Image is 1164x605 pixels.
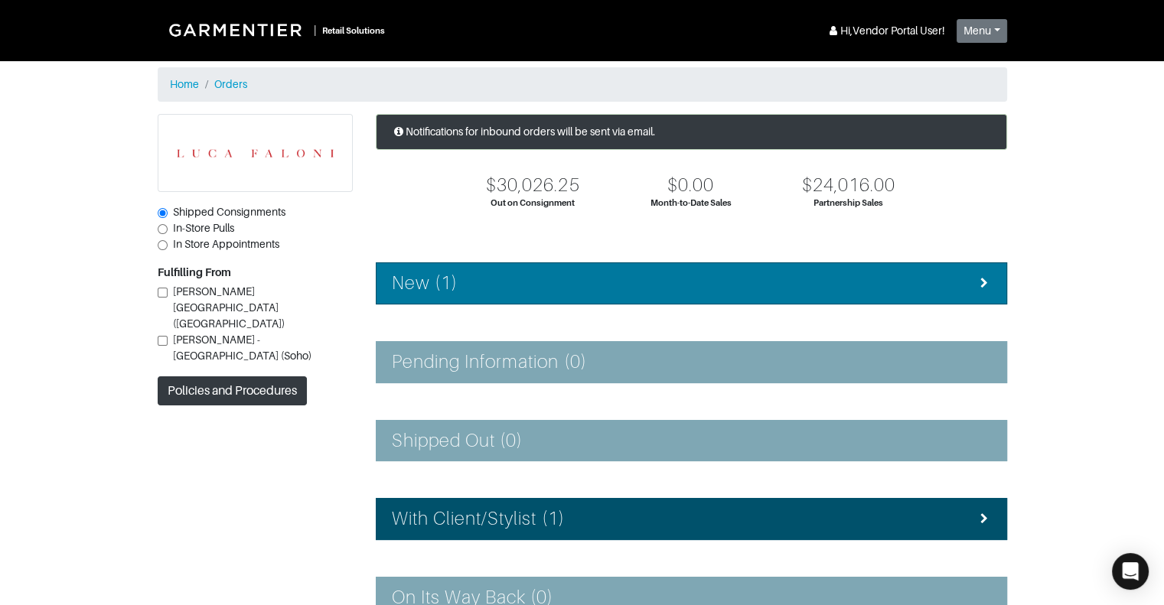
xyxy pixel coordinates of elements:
[161,15,314,44] img: Garmentier
[314,22,316,38] div: |
[158,208,168,218] input: Shipped Consignments
[158,115,352,191] img: ZM8orxK6yBQhfsfFzGBST1Bc.png
[957,19,1007,43] button: Menu
[827,23,944,39] div: Hi, Vendor Portal User !
[802,174,896,197] div: $24,016.00
[173,333,311,362] span: [PERSON_NAME] - [GEOGRAPHIC_DATA] (Soho)
[392,430,523,452] h4: Shipped Out (0)
[158,376,307,405] button: Policies and Procedures
[650,197,732,210] div: Month-to-Date Sales
[158,12,391,47] a: |Retail Solutions
[1112,553,1149,590] div: Open Intercom Messenger
[158,67,1007,102] nav: breadcrumb
[173,222,234,234] span: In-Store Pulls
[392,351,587,373] h4: Pending Information (0)
[158,240,168,250] input: In Store Appointments
[173,238,279,250] span: In Store Appointments
[392,508,565,530] h4: With Client/Stylist (1)
[376,114,1007,150] div: Notifications for inbound orders will be sent via email.
[813,197,883,210] div: Partnership Sales
[173,285,285,330] span: [PERSON_NAME][GEOGRAPHIC_DATA] ([GEOGRAPHIC_DATA])
[158,288,168,298] input: [PERSON_NAME][GEOGRAPHIC_DATA] ([GEOGRAPHIC_DATA])
[158,265,231,281] label: Fulfilling From
[322,26,385,35] small: Retail Solutions
[170,78,199,90] a: Home
[491,197,575,210] div: Out on Consignment
[667,174,714,197] div: $0.00
[158,224,168,234] input: In-Store Pulls
[158,336,168,346] input: [PERSON_NAME] - [GEOGRAPHIC_DATA] (Soho)
[214,78,247,90] a: Orders
[173,206,285,218] span: Shipped Consignments
[486,174,580,197] div: $30,026.25
[392,272,458,294] h4: New (1)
